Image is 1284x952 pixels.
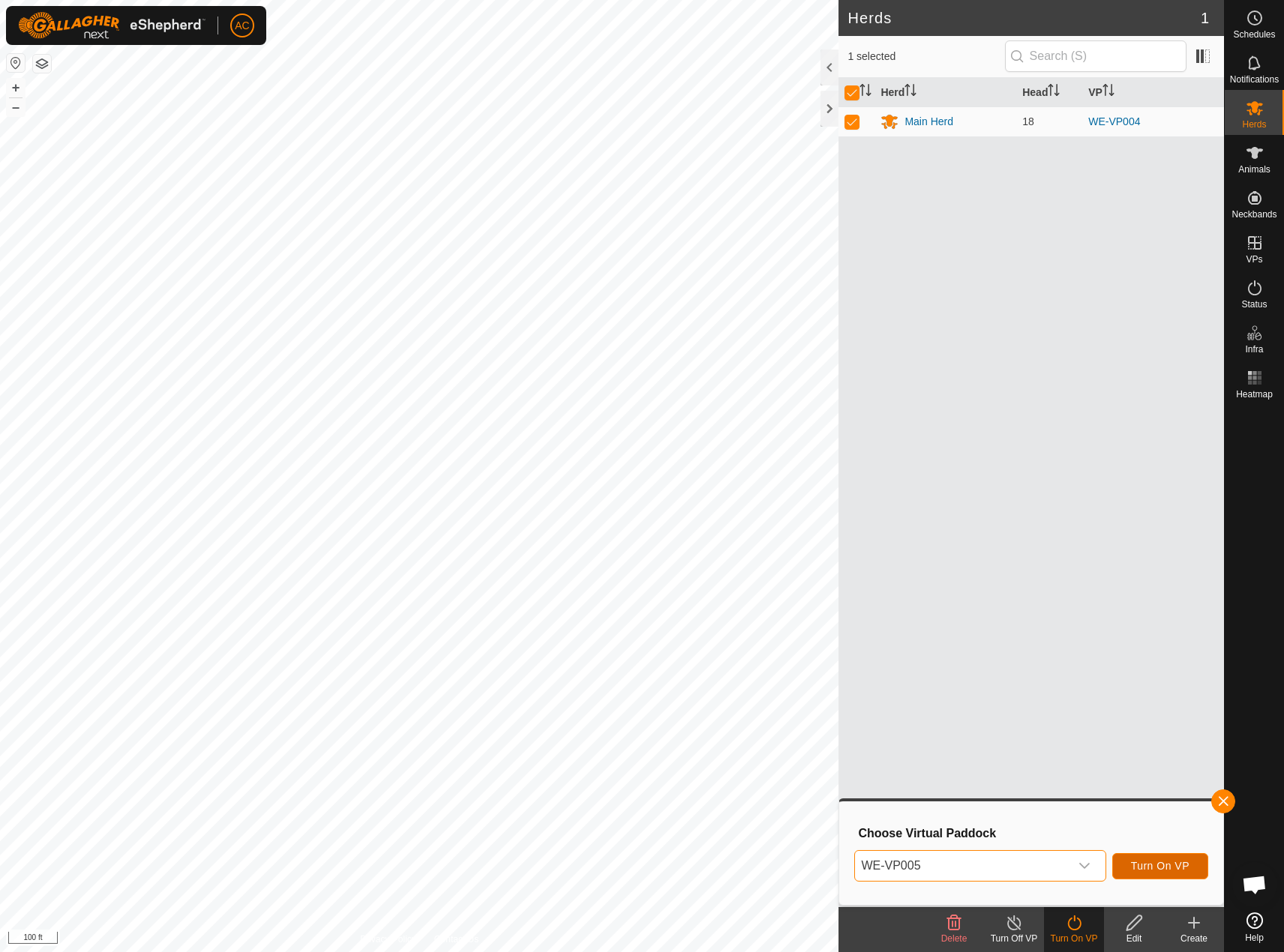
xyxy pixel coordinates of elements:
th: VP [1082,78,1224,107]
p-sorticon: Activate to sort [1102,86,1114,98]
a: Help [1225,906,1284,948]
span: Notifications [1230,75,1279,84]
p-sorticon: Activate to sort [904,86,916,98]
a: Privacy Policy [360,933,416,946]
span: Schedules [1233,30,1275,39]
button: Map Layers [33,55,51,73]
h2: Herds [847,9,1200,27]
span: VPs [1246,255,1262,264]
span: Neckbands [1231,210,1276,219]
th: Head [1016,78,1082,107]
div: Open chat [1232,862,1277,907]
h3: Choose Virtual Paddock [858,826,1208,840]
img: Gallagher Logo [18,12,205,39]
span: Animals [1238,165,1270,174]
span: Turn On VP [1131,860,1189,872]
span: 1 [1201,7,1209,29]
p-sorticon: Activate to sort [1048,86,1060,98]
button: Turn On VP [1112,853,1208,879]
div: Edit [1104,932,1164,945]
span: Help [1245,933,1264,942]
span: WE-VP005 [855,851,1069,881]
input: Search (S) [1005,40,1186,72]
th: Herd [874,78,1016,107]
a: Contact Us [434,933,478,946]
div: Create [1164,932,1224,945]
span: AC [235,18,249,34]
span: Infra [1245,345,1263,354]
button: Reset Map [7,54,25,72]
span: Delete [941,933,967,944]
div: Main Herd [904,114,953,130]
div: Turn On VP [1044,932,1104,945]
span: 1 selected [847,49,1004,64]
span: Herds [1242,120,1266,129]
div: dropdown trigger [1069,851,1099,881]
button: – [7,98,25,116]
div: Turn Off VP [984,932,1044,945]
a: WE-VP004 [1088,115,1140,127]
span: Status [1241,300,1267,309]
button: + [7,79,25,97]
p-sorticon: Activate to sort [859,86,871,98]
span: 18 [1022,115,1034,127]
span: Heatmap [1236,390,1273,399]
